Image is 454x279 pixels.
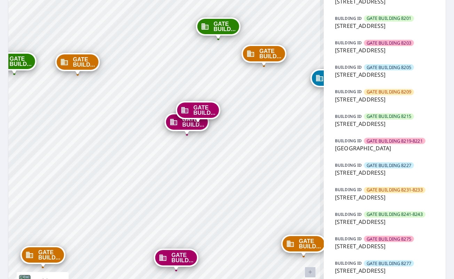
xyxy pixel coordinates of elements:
[335,211,362,217] p: BUILDING ID
[242,45,286,66] div: Dropped pin, building GATE BUILDING 8209, Commercial property, 8209 Southwestern Blvd Dallas, TX ...
[305,267,315,278] a: Current Level 20, Zoom In Disabled
[171,252,193,263] span: GATE BUILD...
[21,246,65,267] div: Dropped pin, building GATE BUILDING 8149-8151, Commercial property, 8131 Southwestern Blvd Dallas...
[164,113,209,135] div: Dropped pin, building GATE BUILDING 8219-8221, Commercial property, 8221 Southwestern Blvd Dallas...
[367,162,411,169] span: GATE BUILDING 8227
[335,22,435,30] p: [STREET_ADDRESS]
[367,138,422,144] span: GATE BUILDING 8219-8221
[335,95,435,104] p: [STREET_ADDRESS]
[259,48,281,59] span: GATE BUILD...
[335,162,362,168] p: BUILDING ID
[335,64,362,70] p: BUILDING ID
[335,70,435,79] p: [STREET_ADDRESS]
[335,138,362,144] p: BUILDING ID
[196,17,240,39] div: Dropped pin, building GATE BUILDING 8215, Commercial property, 8215 Southwestern Blvd Dallas, TX ...
[335,187,362,193] p: BUILDING ID
[335,218,435,226] p: [STREET_ADDRESS]
[154,249,198,270] div: Dropped pin, building GATE BUILDING 8159-8161, Commercial property, 8135 Southwestern Blvd Dallas...
[367,211,422,218] span: GATE BUILDING 8241-8243
[367,236,411,242] span: GATE BUILDING 8275
[367,187,422,193] span: GATE BUILDING 8231-8233
[38,250,60,260] span: GATE BUILD...
[335,168,435,177] p: [STREET_ADDRESS]
[311,69,355,91] div: Dropped pin, building GATE BUILDING 8205, Commercial property, 8205 Southwestern Blvd Dallas, TX ...
[193,105,215,115] span: GATE BUILD...
[335,193,435,202] p: [STREET_ADDRESS]
[335,120,435,128] p: [STREET_ADDRESS]
[213,21,235,32] span: GATE BUILD...
[175,101,220,123] div: Dropped pin, building GATE BUILDING 8275, Commercial property, 8275 Southwestern Blvd Dallas, TX ...
[335,46,435,54] p: [STREET_ADDRESS]
[335,113,362,119] p: BUILDING ID
[367,89,411,95] span: GATE BUILDING 8209
[335,40,362,46] p: BUILDING ID
[335,144,435,152] p: [GEOGRAPHIC_DATA]
[335,236,362,242] p: BUILDING ID
[9,56,31,67] span: GATE BUILD...
[281,235,326,256] div: Dropped pin, building GATE BUILDING 8171-8173, Commercial property, 8219 Southwestern Blvd Dallas...
[73,57,95,67] span: GATE BUILD...
[367,64,411,71] span: GATE BUILDING 8205
[182,117,204,127] span: GATE BUILD...
[299,239,321,249] span: GATE BUILD...
[335,89,362,95] p: BUILDING ID
[335,242,435,250] p: [STREET_ADDRESS]
[367,260,411,267] span: GATE BUILDING 8277
[367,40,411,46] span: GATE BUILDING 8203
[55,53,100,75] div: Dropped pin, building GATE BUILDING 8231-8233, Commercial property, 8233 Southwestern Blvd Dallas...
[335,266,435,275] p: [STREET_ADDRESS]
[367,113,411,120] span: GATE BUILDING 8215
[335,15,362,21] p: BUILDING ID
[335,260,362,266] p: BUILDING ID
[367,15,411,22] span: GATE BUILDING 8201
